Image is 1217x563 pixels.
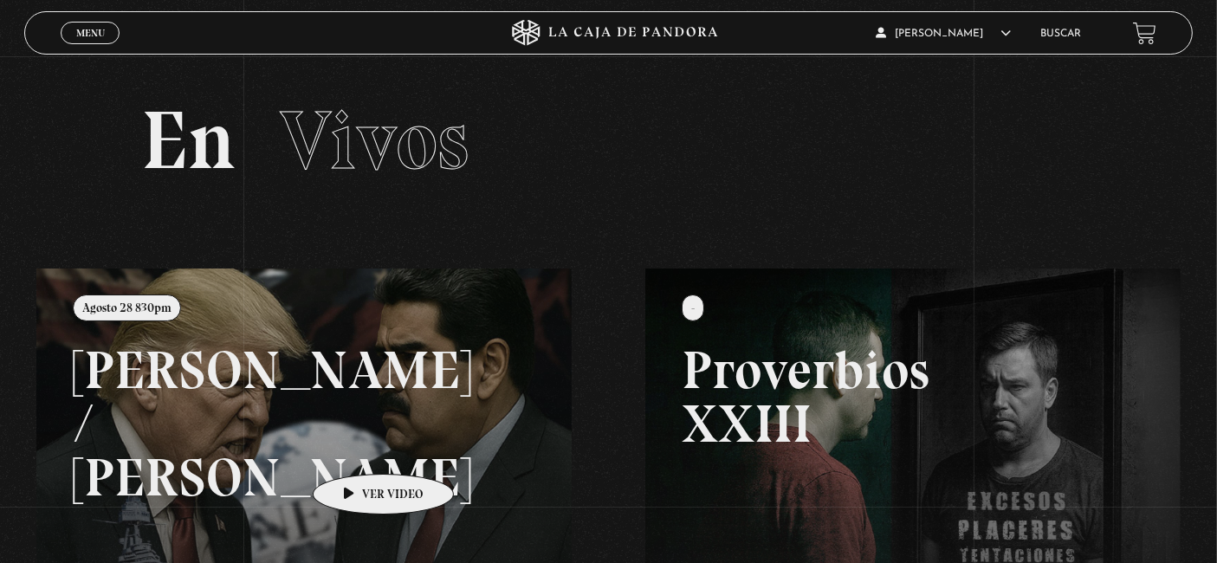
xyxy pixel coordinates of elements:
a: Buscar [1040,29,1081,39]
span: Cerrar [70,42,111,55]
span: Menu [76,28,105,38]
span: [PERSON_NAME] [876,29,1011,39]
h2: En [141,100,1076,182]
span: Vivos [280,91,469,190]
a: View your shopping cart [1133,22,1156,45]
